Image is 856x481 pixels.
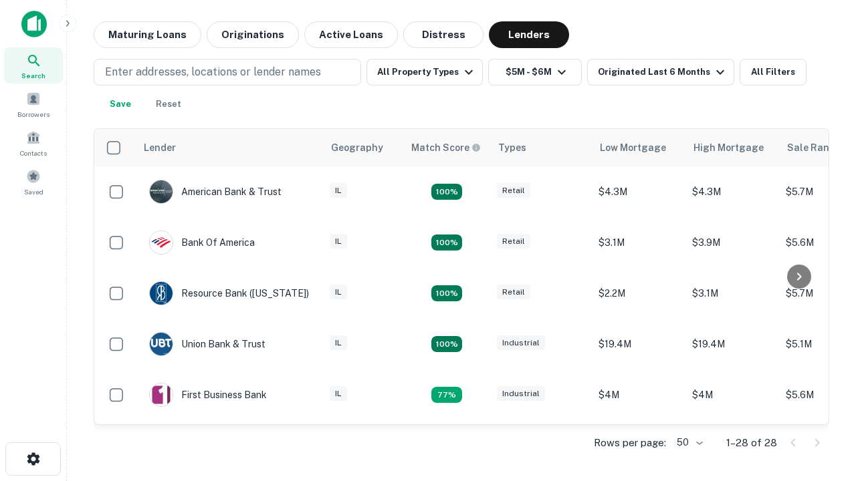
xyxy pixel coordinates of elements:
[150,282,173,305] img: picture
[490,129,592,166] th: Types
[600,140,666,156] div: Low Mortgage
[498,140,526,156] div: Types
[149,281,309,305] div: Resource Bank ([US_STATE])
[4,47,63,84] a: Search
[497,386,545,402] div: Industrial
[726,435,777,451] p: 1–28 of 28
[489,21,569,48] button: Lenders
[497,234,530,249] div: Retail
[497,335,545,351] div: Industrial
[330,285,347,300] div: IL
[99,91,142,118] button: Save your search to get updates of matches that match your search criteria.
[685,217,779,268] td: $3.9M
[21,11,47,37] img: capitalize-icon.png
[150,383,173,406] img: picture
[594,435,666,451] p: Rows per page:
[150,180,173,203] img: picture
[671,433,705,452] div: 50
[685,319,779,369] td: $19.4M
[411,140,478,155] h6: Match Score
[592,166,685,217] td: $4.3M
[17,109,49,120] span: Borrowers
[587,59,734,86] button: Originated Last 6 Months
[431,234,462,251] div: Matching Properties: 4, hasApolloMatch: undefined
[431,336,462,352] div: Matching Properties: 4, hasApolloMatch: undefined
[136,129,323,166] th: Lender
[592,420,685,471] td: $3.9M
[144,140,176,156] div: Lender
[592,268,685,319] td: $2.2M
[403,21,484,48] button: Distress
[497,183,530,198] div: Retail
[592,369,685,420] td: $4M
[403,129,490,166] th: Capitalize uses an advanced AI algorithm to match your search with the best lender. The match sco...
[598,64,728,80] div: Originated Last 6 Months
[592,319,685,369] td: $19.4M
[431,285,462,301] div: Matching Properties: 4, hasApolloMatch: undefined
[488,59,582,86] button: $5M - $6M
[685,369,779,420] td: $4M
[149,332,265,356] div: Union Bank & Trust
[149,230,255,255] div: Bank Of America
[94,59,361,86] button: Enter addresses, locations or lender names
[149,383,267,407] div: First Business Bank
[4,86,63,122] a: Borrowers
[685,420,779,471] td: $4.2M
[4,164,63,200] a: Saved
[431,184,462,200] div: Matching Properties: 7, hasApolloMatch: undefined
[21,70,45,81] span: Search
[431,387,462,403] div: Matching Properties: 3, hasApolloMatch: undefined
[150,333,173,355] img: picture
[4,125,63,161] a: Contacts
[330,234,347,249] div: IL
[149,180,282,204] div: American Bank & Trust
[366,59,483,86] button: All Property Types
[331,140,383,156] div: Geography
[685,129,779,166] th: High Mortgage
[592,129,685,166] th: Low Mortgage
[323,129,403,166] th: Geography
[105,64,321,80] p: Enter addresses, locations or lender names
[693,140,764,156] div: High Mortgage
[150,231,173,254] img: picture
[330,386,347,402] div: IL
[789,374,856,438] iframe: Chat Widget
[147,91,190,118] button: Reset
[304,21,398,48] button: Active Loans
[592,217,685,268] td: $3.1M
[497,285,530,300] div: Retail
[24,186,43,197] span: Saved
[330,183,347,198] div: IL
[330,335,347,351] div: IL
[20,148,47,158] span: Contacts
[740,59,807,86] button: All Filters
[685,166,779,217] td: $4.3M
[685,268,779,319] td: $3.1M
[94,21,201,48] button: Maturing Loans
[207,21,299,48] button: Originations
[411,140,481,155] div: Capitalize uses an advanced AI algorithm to match your search with the best lender. The match sco...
